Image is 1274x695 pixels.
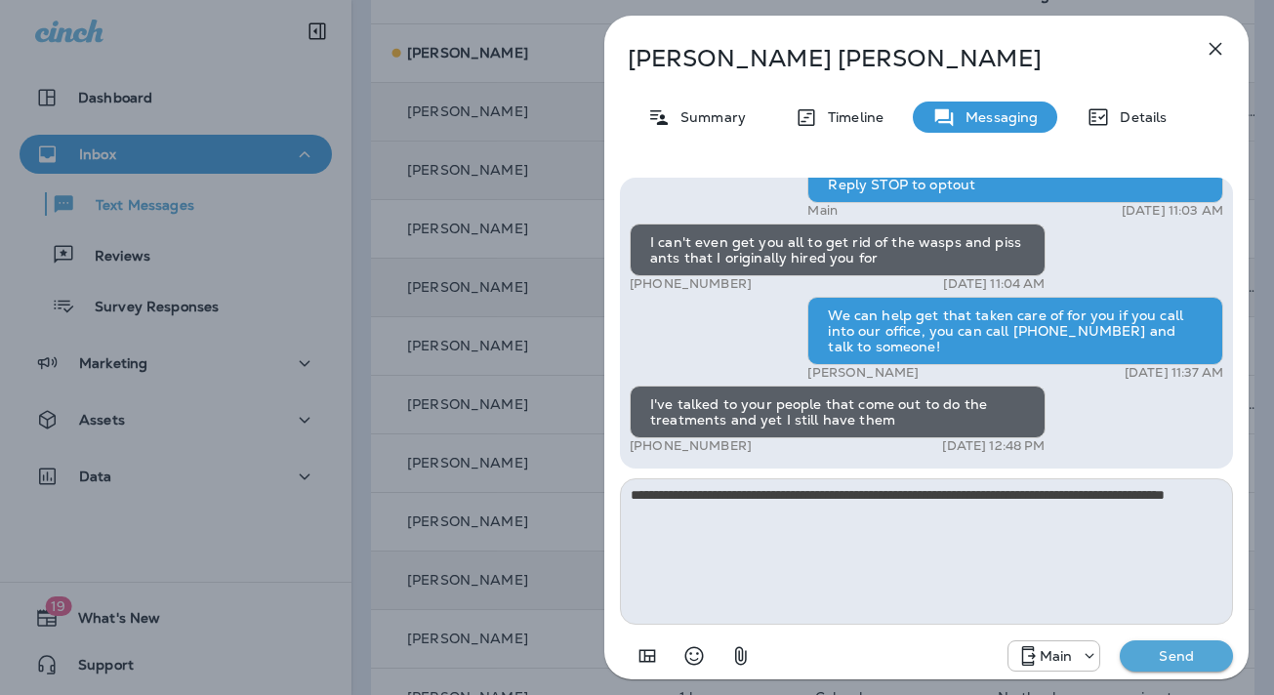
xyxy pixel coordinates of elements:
div: I've talked to your people that come out to do the treatments and yet I still have them [630,386,1046,438]
p: [DATE] 12:48 PM [942,438,1045,454]
p: [DATE] 11:37 AM [1125,365,1223,381]
p: [PHONE_NUMBER] [630,276,752,292]
button: Add in a premade template [628,636,667,675]
p: Timeline [818,109,884,125]
p: [PHONE_NUMBER] [630,438,752,454]
p: Details [1110,109,1167,125]
p: [PERSON_NAME] [PERSON_NAME] [628,45,1161,72]
p: [DATE] 11:04 AM [943,276,1045,292]
p: [DATE] 11:03 AM [1122,203,1223,219]
div: +1 (817) 482-3792 [1008,644,1100,668]
p: Main [807,203,838,219]
button: Send [1120,640,1233,672]
p: [PERSON_NAME] [807,365,919,381]
p: Messaging [956,109,1038,125]
div: We can help get that taken care of for you if you call into our office, you can call [PHONE_NUMBE... [807,297,1223,365]
button: Select an emoji [675,636,714,675]
div: I can't even get you all to get rid of the wasps and piss ants that I originally hired you for [630,224,1046,276]
p: Send [1135,647,1217,665]
p: Summary [671,109,746,125]
p: Main [1040,648,1073,664]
